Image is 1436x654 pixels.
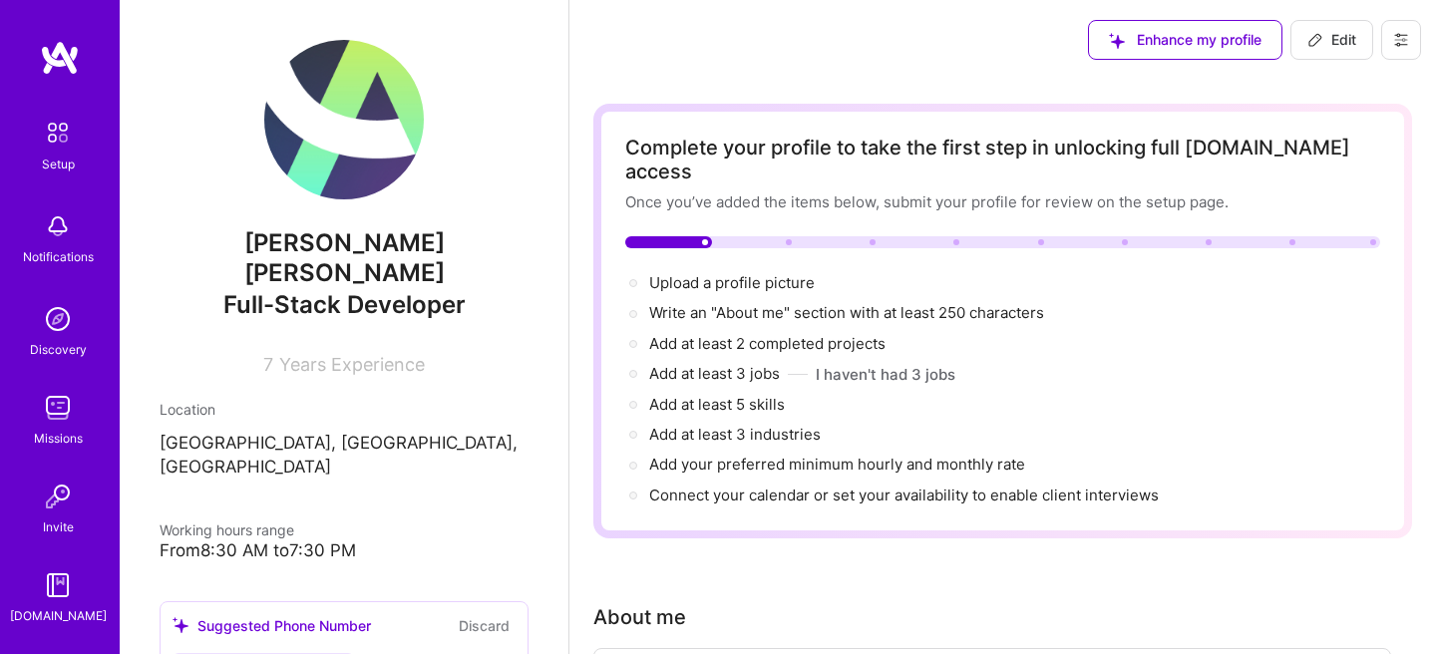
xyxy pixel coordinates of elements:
button: Discard [453,614,516,637]
span: Add at least 2 completed projects [649,334,886,353]
div: Complete your profile to take the first step in unlocking full [DOMAIN_NAME] access [625,136,1380,183]
span: Edit [1307,30,1356,50]
div: Suggested Phone Number [173,615,371,636]
img: discovery [38,299,78,339]
span: Add your preferred minimum hourly and monthly rate [649,455,1025,474]
span: Working hours range [160,521,294,538]
img: guide book [38,565,78,605]
span: Add at least 5 skills [649,395,785,414]
span: Write an "About me" section with at least 250 characters [649,303,1048,322]
img: setup [37,112,79,154]
button: I haven't had 3 jobs [816,364,955,385]
div: Once you’ve added the items below, submit your profile for review on the setup page. [625,191,1380,212]
img: User Avatar [264,40,424,199]
span: Add at least 3 industries [649,425,821,444]
div: Invite [43,516,74,537]
p: [GEOGRAPHIC_DATA], [GEOGRAPHIC_DATA], [GEOGRAPHIC_DATA] [160,432,529,480]
div: Location [160,399,529,420]
span: 7 [263,354,273,375]
span: Full-Stack Developer [223,290,466,319]
span: Years Experience [279,354,425,375]
i: icon SuggestedTeams [173,617,189,634]
span: Connect your calendar or set your availability to enable client interviews [649,486,1159,504]
div: About me [593,602,686,632]
span: Add at least 3 jobs [649,364,780,383]
img: bell [38,206,78,246]
button: Enhance my profile [1088,20,1282,60]
img: logo [40,40,80,76]
div: [DOMAIN_NAME] [10,605,107,626]
img: Invite [38,477,78,516]
span: Enhance my profile [1109,30,1261,50]
div: From 8:30 AM to 7:30 PM [160,540,529,561]
span: Upload a profile picture [649,273,815,292]
div: Notifications [23,246,94,267]
span: [PERSON_NAME] [PERSON_NAME] [160,228,529,288]
div: Discovery [30,339,87,360]
img: teamwork [38,388,78,428]
button: Edit [1290,20,1373,60]
i: icon SuggestedTeams [1109,33,1125,49]
div: Missions [34,428,83,449]
div: Setup [42,154,75,174]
